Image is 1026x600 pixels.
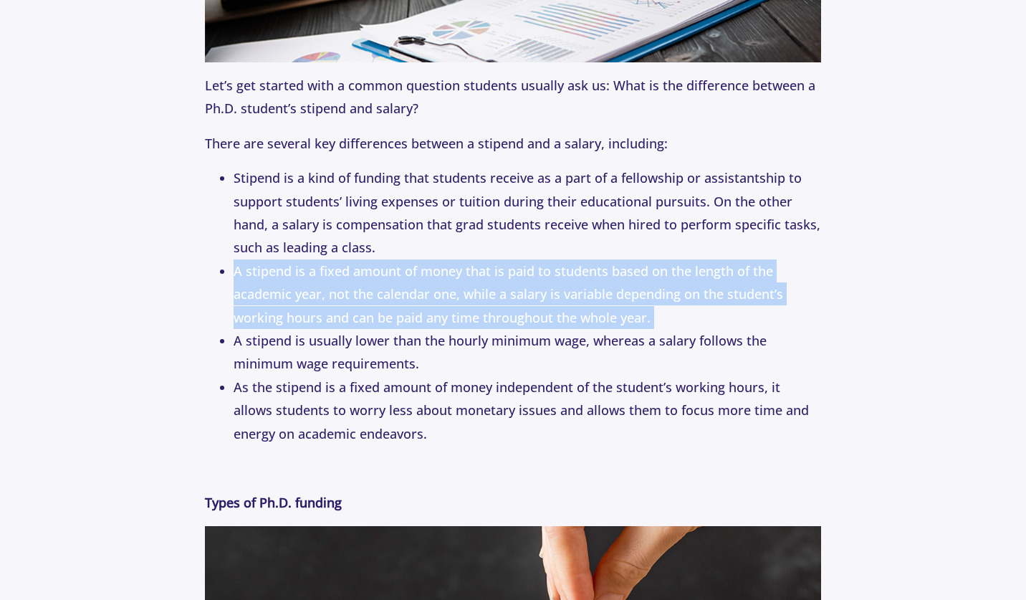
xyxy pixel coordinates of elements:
li: A stipend is a fixed amount of money that is paid to students based on the length of the academic... [234,259,820,329]
li: Stipend is a kind of funding that students receive as a part of a fellowship or assistantship to ... [234,166,820,259]
span: There are several key differences between a stipend and a salary, including: [205,135,668,152]
li: As the stipend is a fixed amount of money independent of the student’s working hours, it allows s... [234,376,820,445]
li: A stipend is usually lower than the hourly minimum wage, whereas a salary follows the minimum wag... [234,329,820,376]
span: Let’s get started with a common question students usually ask us: What is the difference between ... [205,77,815,117]
strong: Types of Ph.D. funding [205,494,342,511]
